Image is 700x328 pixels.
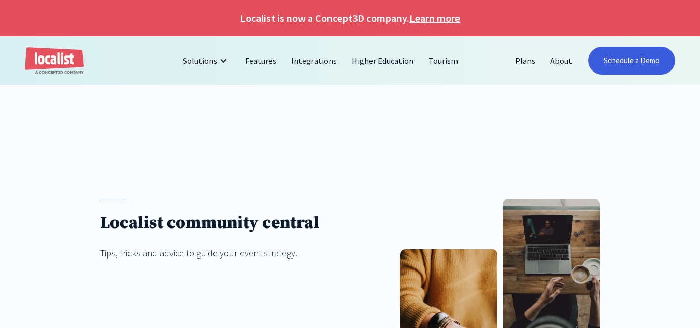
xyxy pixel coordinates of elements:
h1: Localist community central [100,212,325,234]
a: Tourism [421,48,466,73]
a: About [543,48,580,73]
a: Schedule a Demo [588,47,675,75]
a: Plans [508,48,543,73]
div: Tips, tricks and advice to guide your event strategy. [100,246,325,260]
a: Integrations [284,48,345,73]
a: home [25,47,84,75]
div: Solutions [183,54,217,67]
a: Learn more [409,10,460,26]
a: Higher Education [345,48,421,73]
div: Solutions [175,48,238,73]
a: Features [238,48,284,73]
